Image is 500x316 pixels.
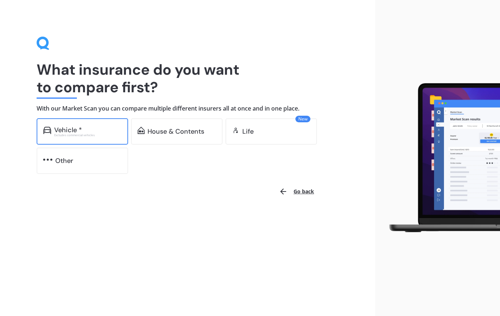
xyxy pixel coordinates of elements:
[242,128,254,135] div: Life
[275,183,318,200] button: Go back
[295,116,310,122] span: New
[54,134,122,137] div: Excludes commercial vehicles
[37,61,339,96] h1: What insurance do you want to compare first?
[55,157,73,164] div: Other
[232,127,239,134] img: life.f720d6a2d7cdcd3ad642.svg
[43,156,52,163] img: other.81dba5aafe580aa69f38.svg
[37,105,339,112] h4: With our Market Scan you can compare multiple different insurers all at once and in one place.
[148,128,204,135] div: House & Contents
[138,127,145,134] img: home-and-contents.b802091223b8502ef2dd.svg
[43,127,51,134] img: car.f15378c7a67c060ca3f3.svg
[54,126,82,134] div: Vehicle *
